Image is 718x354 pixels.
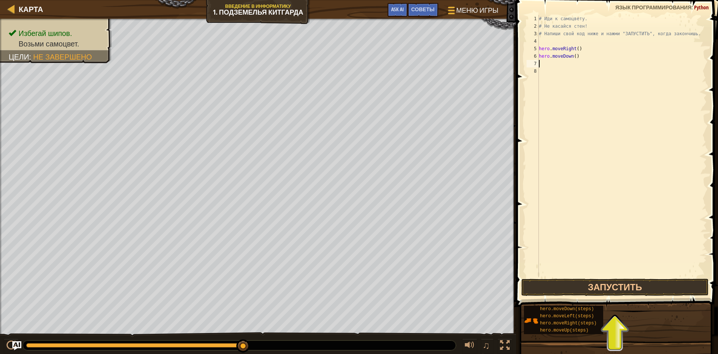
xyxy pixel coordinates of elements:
button: Регулировать громкость [462,339,477,354]
span: Возьми самоцвет. [19,40,79,48]
span: hero.moveUp(steps) [540,328,589,333]
button: Ask AI [387,3,408,17]
span: Советы [411,6,435,13]
img: portrait.png [524,314,538,328]
span: ♫ [482,340,490,351]
span: Ask AI [391,6,404,13]
span: Не завершено [33,53,92,61]
span: Язык программирования [615,4,691,11]
button: Ctrl + P: Pause [4,339,19,354]
span: Избегай шипов. [19,29,72,37]
span: : [691,4,694,11]
button: Меню игры [442,3,503,21]
div: 8 [527,67,539,75]
span: hero.moveDown(steps) [540,306,594,312]
div: 3 [527,30,539,37]
div: 4 [527,37,539,45]
span: hero.moveRight(steps) [540,321,596,326]
li: Избегай шипов. [9,28,104,39]
a: Карта [15,4,43,14]
div: 2 [527,22,539,30]
div: 6 [527,52,539,60]
div: 5 [527,45,539,52]
span: Меню игры [456,6,498,15]
span: Цели [9,53,29,61]
div: 1 [527,15,539,22]
div: 7 [527,60,539,67]
button: Переключить полноэкранный режим [497,339,512,354]
span: Python [694,4,709,11]
li: Возьми самоцвет. [9,39,104,49]
button: ♫ [481,339,494,354]
button: Запустить [521,279,709,296]
span: hero.moveLeft(steps) [540,314,594,319]
span: Карта [19,4,43,14]
button: Ask AI [12,341,21,350]
span: : [29,53,33,61]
